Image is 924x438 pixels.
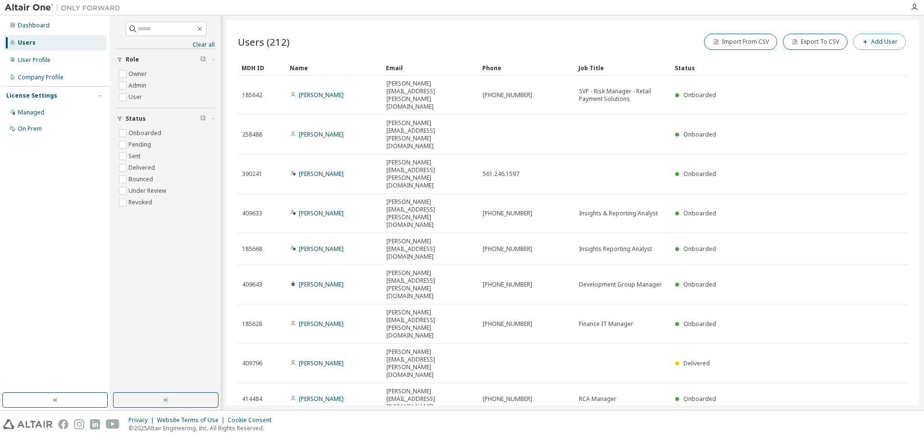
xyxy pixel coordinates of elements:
span: [PERSON_NAME][EMAIL_ADDRESS][PERSON_NAME][DOMAIN_NAME] [386,80,474,111]
div: License Settings [6,92,57,100]
span: [PERSON_NAME][EMAIL_ADDRESS][DOMAIN_NAME] [386,238,474,261]
span: Delivered [683,359,710,367]
span: 409796 [242,360,262,367]
a: [PERSON_NAME] [299,170,344,178]
span: Onboarded [683,280,716,288]
span: Insights & Reporting Analyst [579,210,658,217]
div: Job Title [578,60,667,75]
div: Users [18,39,36,47]
span: Status [126,115,146,123]
div: User Profile [18,56,51,64]
a: [PERSON_NAME] [299,280,344,288]
div: Email [386,60,475,75]
label: Owner [128,68,149,80]
button: Role [117,49,215,70]
span: Onboarded [683,170,716,178]
span: Development Group Manager [579,281,662,288]
span: [PERSON_NAME][EMAIL_ADDRESS][PERSON_NAME][DOMAIN_NAME] [386,159,474,189]
img: youtube.svg [106,419,120,429]
div: Cookie Consent [228,416,277,424]
div: On Prem [18,125,42,133]
span: Finance IT Manager [579,320,633,328]
span: Onboarded [683,320,716,328]
span: [PERSON_NAME][EMAIL_ADDRESS][DOMAIN_NAME] [386,388,474,411]
span: 185668 [242,245,262,253]
span: 409643 [242,281,262,288]
label: Delivered [128,162,157,174]
label: Under Review [128,185,168,197]
p: © 2025 Altair Engineering, Inc. All Rights Reserved. [128,424,277,432]
span: 414484 [242,395,262,403]
span: [PHONE_NUMBER] [483,245,532,253]
div: Website Terms of Use [157,416,228,424]
span: [PERSON_NAME][EMAIL_ADDRESS][PERSON_NAME][DOMAIN_NAME] [386,348,474,379]
span: [PHONE_NUMBER] [483,281,532,288]
span: 390241 [242,170,262,178]
a: [PERSON_NAME] [299,91,344,99]
span: [PHONE_NUMBER] [483,91,532,99]
div: MDH ID [242,60,282,75]
span: [PHONE_NUMBER] [483,320,532,328]
span: [PHONE_NUMBER] [483,395,532,403]
span: 185628 [242,320,262,328]
span: 409633 [242,210,262,217]
span: 185642 [242,91,262,99]
button: Add User [853,34,906,50]
span: Onboarded [683,130,716,138]
div: Name [290,60,378,75]
label: Revoked [128,197,154,208]
label: Pending [128,139,153,150]
span: Users (212) [238,35,290,49]
img: instagram.svg [74,419,84,429]
span: SVP - Risk Manager - Retail Payment Solutions [579,88,667,103]
button: Export To CSV [783,34,847,50]
span: Clear filter [200,56,206,63]
a: [PERSON_NAME] [299,320,344,328]
a: Clear all [117,41,215,49]
div: Status [675,60,858,75]
span: [PERSON_NAME][EMAIL_ADDRESS][PERSON_NAME][DOMAIN_NAME] [386,309,474,339]
img: altair_logo.svg [3,419,52,429]
a: [PERSON_NAME] [299,130,344,138]
a: [PERSON_NAME] [299,395,344,403]
div: Dashboard [18,22,50,29]
span: Onboarded [683,91,716,99]
label: Sent [128,150,142,162]
span: [PERSON_NAME][EMAIL_ADDRESS][PERSON_NAME][DOMAIN_NAME] [386,269,474,300]
a: [PERSON_NAME] [299,359,344,367]
span: Onboarded [683,209,716,217]
img: linkedin.svg [90,419,100,429]
span: Onboarded [683,245,716,253]
div: Company Profile [18,74,64,81]
button: Status [117,108,215,129]
div: Phone [482,60,571,75]
a: [PERSON_NAME] [299,245,344,253]
div: Privacy [128,416,157,424]
label: Admin [128,80,148,91]
label: Bounced [128,174,155,185]
span: [PERSON_NAME][EMAIL_ADDRESS][PERSON_NAME][DOMAIN_NAME] [386,198,474,229]
img: facebook.svg [58,419,68,429]
button: Import From CSV [704,34,777,50]
span: Insights Reporting Analyst [579,245,652,253]
img: Altair One [5,3,125,13]
span: 258488 [242,131,262,138]
span: Clear filter [200,115,206,123]
span: [PERSON_NAME][EMAIL_ADDRESS][PERSON_NAME][DOMAIN_NAME] [386,119,474,150]
span: RCA Manager [579,395,616,403]
label: Onboarded [128,127,163,139]
div: Managed [18,109,44,116]
label: User [128,91,144,103]
span: Role [126,56,139,63]
span: [PHONE_NUMBER] [483,210,532,217]
a: [PERSON_NAME] [299,209,344,217]
span: 561.246.1597 [483,170,519,178]
span: Onboarded [683,395,716,403]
